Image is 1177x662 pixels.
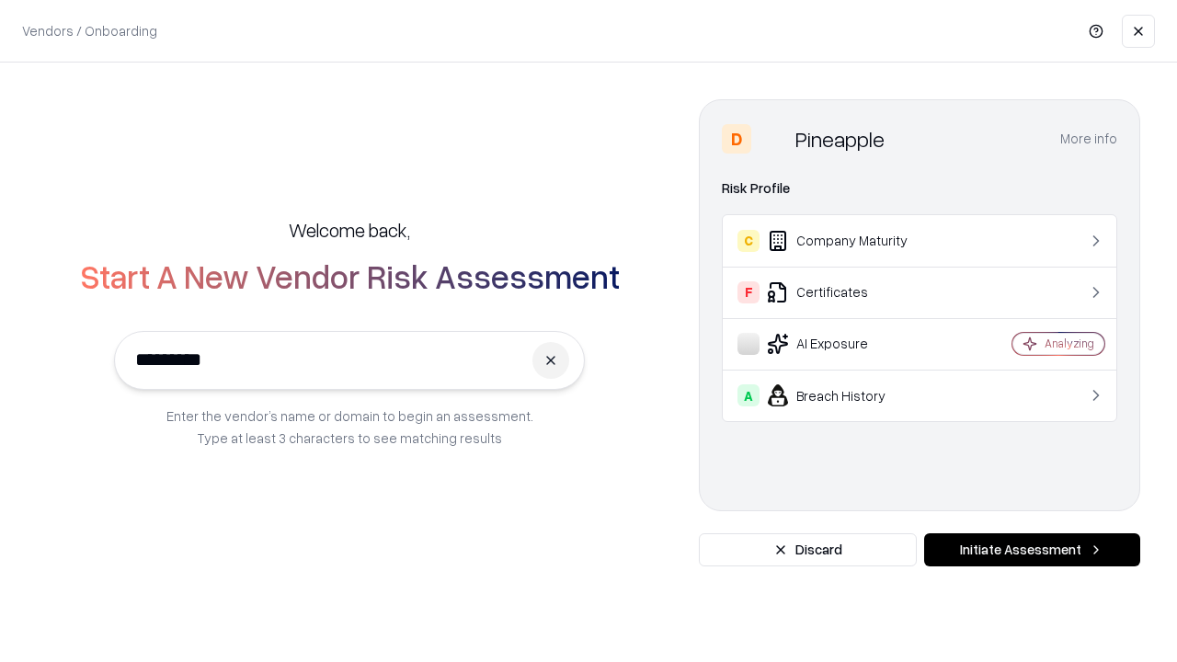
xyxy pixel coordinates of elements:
[722,177,1117,200] div: Risk Profile
[924,533,1140,566] button: Initiate Assessment
[737,384,957,406] div: Breach History
[737,230,957,252] div: Company Maturity
[166,405,533,449] p: Enter the vendor’s name or domain to begin an assessment. Type at least 3 characters to see match...
[737,281,957,303] div: Certificates
[80,257,620,294] h2: Start A New Vendor Risk Assessment
[1060,122,1117,155] button: More info
[1045,336,1094,351] div: Analyzing
[289,217,410,243] h5: Welcome back,
[737,333,957,355] div: AI Exposure
[22,21,157,40] p: Vendors / Onboarding
[795,124,885,154] div: Pineapple
[737,281,760,303] div: F
[722,124,751,154] div: D
[759,124,788,154] img: Pineapple
[737,230,760,252] div: C
[737,384,760,406] div: A
[699,533,917,566] button: Discard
